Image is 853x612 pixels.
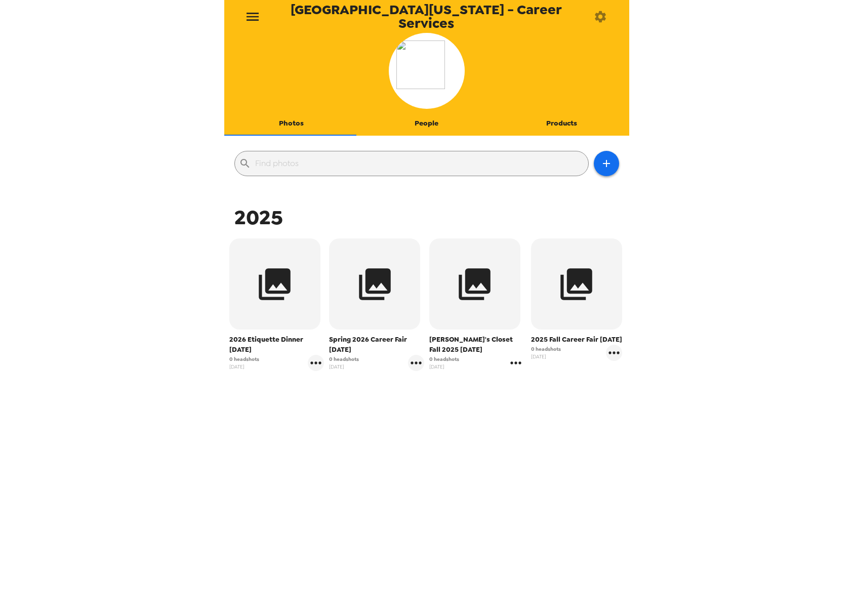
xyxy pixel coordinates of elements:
[494,111,629,136] button: Products
[255,155,584,172] input: Find photos
[408,355,424,371] button: gallery menu
[531,345,561,353] span: 0 headshots
[329,355,359,363] span: 0 headshots
[359,111,494,136] button: People
[229,363,259,371] span: [DATE]
[531,353,561,360] span: [DATE]
[229,335,324,355] span: 2026 Etiquette Dinner [DATE]
[329,335,424,355] span: Spring 2026 Career Fair [DATE]
[508,355,524,371] button: gallery menu
[234,204,283,231] span: 2025
[429,355,459,363] span: 0 headshots
[396,40,457,101] img: org logo
[229,355,259,363] span: 0 headshots
[269,3,584,30] span: [GEOGRAPHIC_DATA][US_STATE] - Career Services
[429,363,459,371] span: [DATE]
[429,335,524,355] span: [PERSON_NAME]'s Closet Fall 2025 [DATE]
[224,111,359,136] button: Photos
[329,363,359,371] span: [DATE]
[531,335,622,345] span: 2025 Fall Career Fair [DATE]
[606,345,622,361] button: gallery menu
[308,355,324,371] button: gallery menu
